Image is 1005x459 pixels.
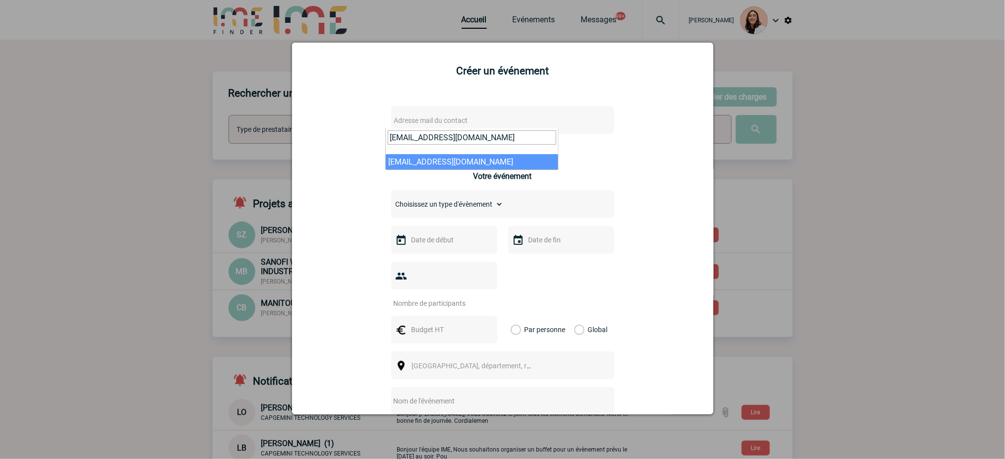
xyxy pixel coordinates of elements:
input: Date de fin [526,233,594,246]
label: Par personne [511,316,522,344]
li: [EMAIL_ADDRESS][DOMAIN_NAME] [386,154,558,170]
h2: Créer un événement [304,65,701,77]
span: [GEOGRAPHIC_DATA], département, région... [412,362,550,370]
span: Adresse mail du contact [394,116,468,124]
input: Nom de l'événement [391,395,588,407]
input: Nombre de participants [391,297,484,310]
input: Date de début [409,233,477,246]
label: Global [574,316,581,344]
h3: Votre événement [473,172,532,181]
input: Budget HT [409,323,477,336]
